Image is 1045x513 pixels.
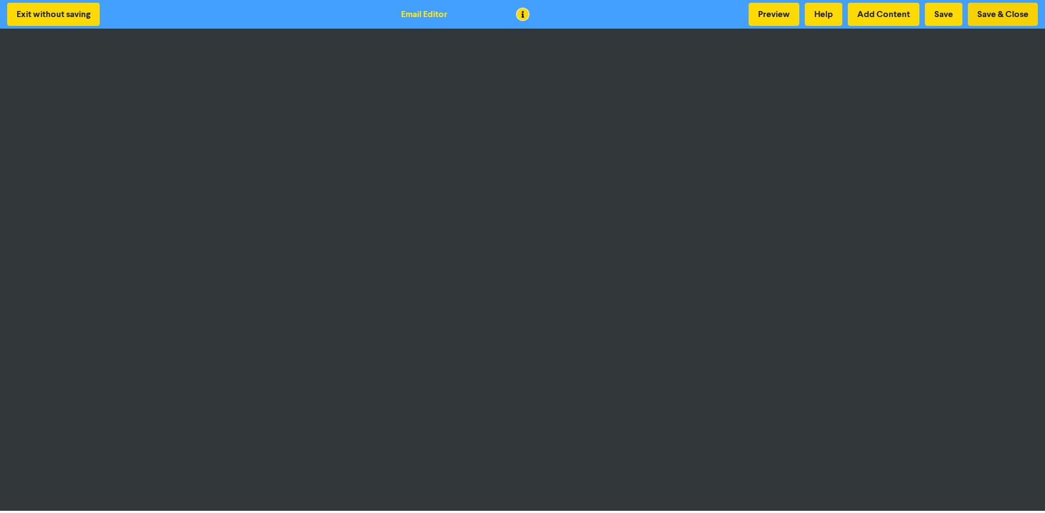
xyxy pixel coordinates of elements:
button: Save [925,3,962,26]
div: Email Editor [401,8,447,21]
button: Add Content [848,3,919,26]
button: Exit without saving [7,3,100,26]
button: Preview [749,3,799,26]
button: Save & Close [968,3,1038,26]
button: Help [805,3,842,26]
